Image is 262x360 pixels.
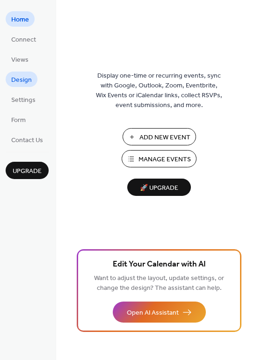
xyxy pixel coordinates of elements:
a: Design [6,72,37,87]
a: Home [6,11,35,27]
span: Add New Event [139,133,190,143]
span: Home [11,15,29,25]
span: Design [11,75,32,85]
a: Connect [6,31,42,47]
a: Form [6,112,31,127]
span: Form [11,115,26,125]
span: Edit Your Calendar with AI [113,258,206,271]
span: Want to adjust the layout, update settings, or change the design? The assistant can help. [94,272,224,295]
button: 🚀 Upgrade [127,179,191,196]
span: Manage Events [138,155,191,165]
span: Contact Us [11,136,43,145]
span: Upgrade [13,166,42,176]
a: Settings [6,92,41,107]
button: Add New Event [123,128,196,145]
span: Settings [11,95,36,105]
span: Open AI Assistant [127,308,179,318]
button: Manage Events [122,150,196,167]
span: 🚀 Upgrade [133,182,185,194]
span: Connect [11,35,36,45]
span: Display one-time or recurring events, sync with Google, Outlook, Zoom, Eventbrite, Wix Events or ... [96,71,222,110]
button: Upgrade [6,162,49,179]
span: Views [11,55,29,65]
a: Contact Us [6,132,49,147]
a: Views [6,51,34,67]
button: Open AI Assistant [113,302,206,323]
